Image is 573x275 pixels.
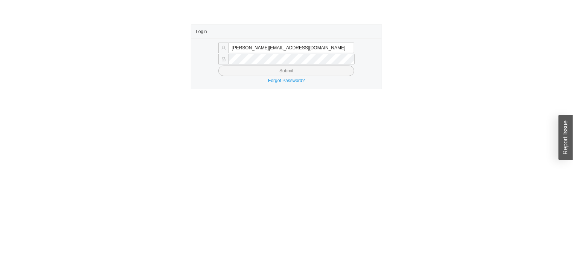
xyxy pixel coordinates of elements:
[218,66,354,76] button: Submit
[196,24,377,38] div: Login
[229,43,354,53] input: Email
[221,46,226,50] span: user
[221,57,226,61] span: lock
[268,78,305,83] a: Forgot Password?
